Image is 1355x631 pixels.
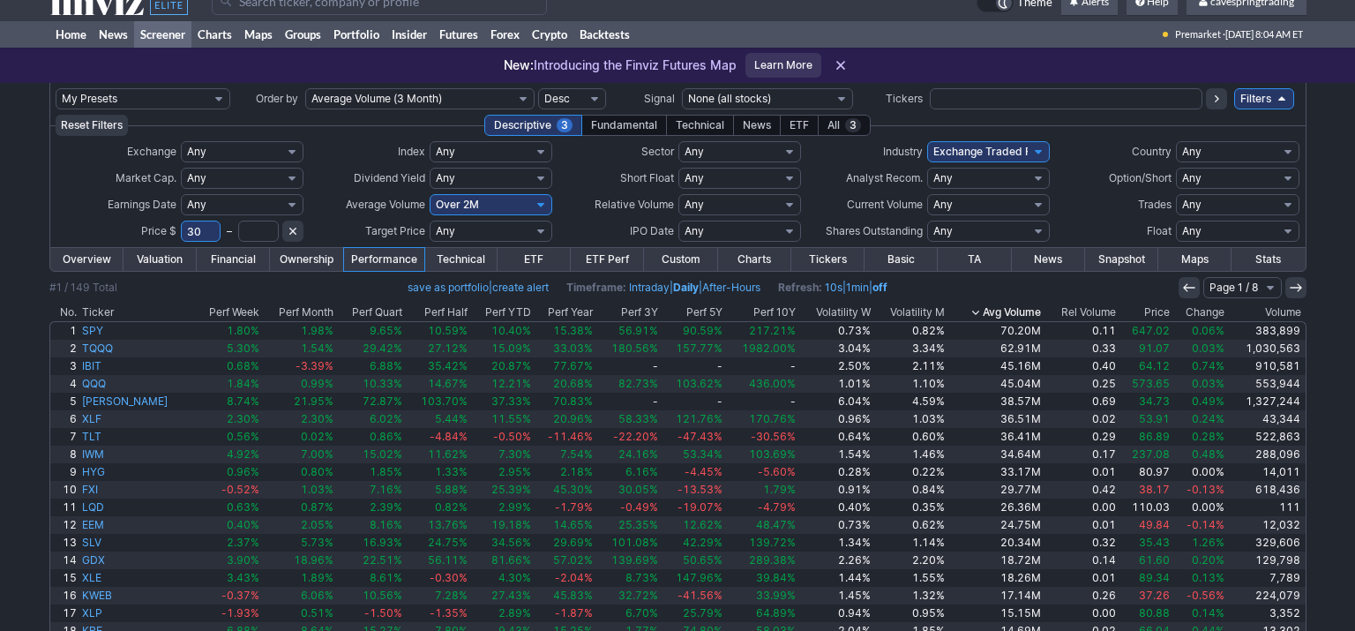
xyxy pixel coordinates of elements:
[1172,340,1227,357] a: 0.03%
[336,428,405,446] a: 0.86%
[873,340,947,357] a: 3.34%
[405,463,469,481] a: 1.33%
[470,322,534,340] a: 10.40%
[595,375,660,393] a: 82.73%
[301,324,333,337] span: 1.98%
[50,428,80,446] a: 7
[336,322,405,340] a: 9.65%
[798,428,872,446] a: 0.64%
[262,463,336,481] a: 0.80%
[873,393,947,410] a: 4.59%
[428,342,468,355] span: 27.12%
[191,21,238,48] a: Charts
[1044,428,1118,446] a: 0.29
[725,375,798,393] a: 436.00%
[1227,463,1306,481] a: 14,011
[1172,446,1227,463] a: 0.48%
[270,248,343,271] a: Ownership
[1139,394,1170,408] span: 34.73
[336,410,405,428] a: 6.02%
[873,428,947,446] a: 0.60%
[573,21,636,48] a: Backtests
[1044,357,1118,375] a: 0.40
[79,463,192,481] a: HYG
[1119,393,1172,410] a: 34.73
[571,248,644,271] a: ETF Perf
[1044,375,1118,393] a: 0.25
[595,393,660,410] a: -
[424,248,498,271] a: Technical
[534,428,596,446] a: -11.46%
[262,357,336,375] a: -3.39%
[702,281,760,294] a: After-Hours
[676,412,722,425] span: 121.76%
[1227,322,1306,340] a: 383,899
[1158,248,1231,271] a: Maps
[1044,322,1118,340] a: 0.11
[470,393,534,410] a: 37.33%
[227,447,259,461] span: 4.92%
[50,393,80,410] a: 5
[491,394,531,408] span: 37.33%
[947,375,1044,393] a: 45.04M
[405,393,469,410] a: 103.70%
[498,447,531,461] span: 7.30%
[79,340,192,357] a: TQQQ
[1119,446,1172,463] a: 237.08
[1227,375,1306,393] a: 553,944
[405,322,469,340] a: 10.59%
[50,340,80,357] a: 2
[336,393,405,410] a: 72.87%
[227,430,259,443] span: 0.56%
[873,375,947,393] a: 1.10%
[370,430,402,443] span: 0.86%
[618,324,658,337] span: 56.91%
[363,342,402,355] span: 29.42%
[484,21,526,48] a: Forex
[50,375,80,393] a: 4
[79,357,192,375] a: IBIT
[947,463,1044,481] a: 33.17M
[534,375,596,393] a: 20.68%
[491,359,531,372] span: 20.87%
[791,248,865,271] a: Tickers
[553,412,593,425] span: 20.96%
[725,357,798,375] a: -
[262,375,336,393] a: 0.99%
[780,115,819,136] div: ETF
[947,322,1044,340] a: 70.20M
[408,281,489,294] a: save as portfolio
[526,21,573,48] a: Crypto
[613,430,658,443] span: -22.20%
[491,377,531,390] span: 12.21%
[873,446,947,463] a: 1.46%
[1119,375,1172,393] a: 573.65
[1192,324,1224,337] span: 0.06%
[470,357,534,375] a: 20.87%
[595,410,660,428] a: 58.33%
[1172,428,1227,446] a: 0.28%
[595,357,660,375] a: -
[227,342,259,355] span: 5.30%
[301,412,333,425] span: 2.30%
[93,21,134,48] a: News
[435,412,468,425] span: 5.44%
[873,357,947,375] a: 2.11%
[1172,322,1227,340] a: 0.06%
[279,21,327,48] a: Groups
[79,375,192,393] a: QQQ
[595,463,660,481] a: 6.16%
[50,446,80,463] a: 8
[428,324,468,337] span: 10.59%
[363,377,402,390] span: 10.33%
[405,340,469,357] a: 27.12%
[947,340,1044,357] a: 62.91M
[611,342,658,355] span: 180.56%
[470,463,534,481] a: 2.95%
[1119,428,1172,446] a: 86.89
[873,322,947,340] a: 0.82%
[798,446,872,463] a: 1.54%
[1227,410,1306,428] a: 43,344
[534,410,596,428] a: 20.96%
[363,447,402,461] span: 15.02%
